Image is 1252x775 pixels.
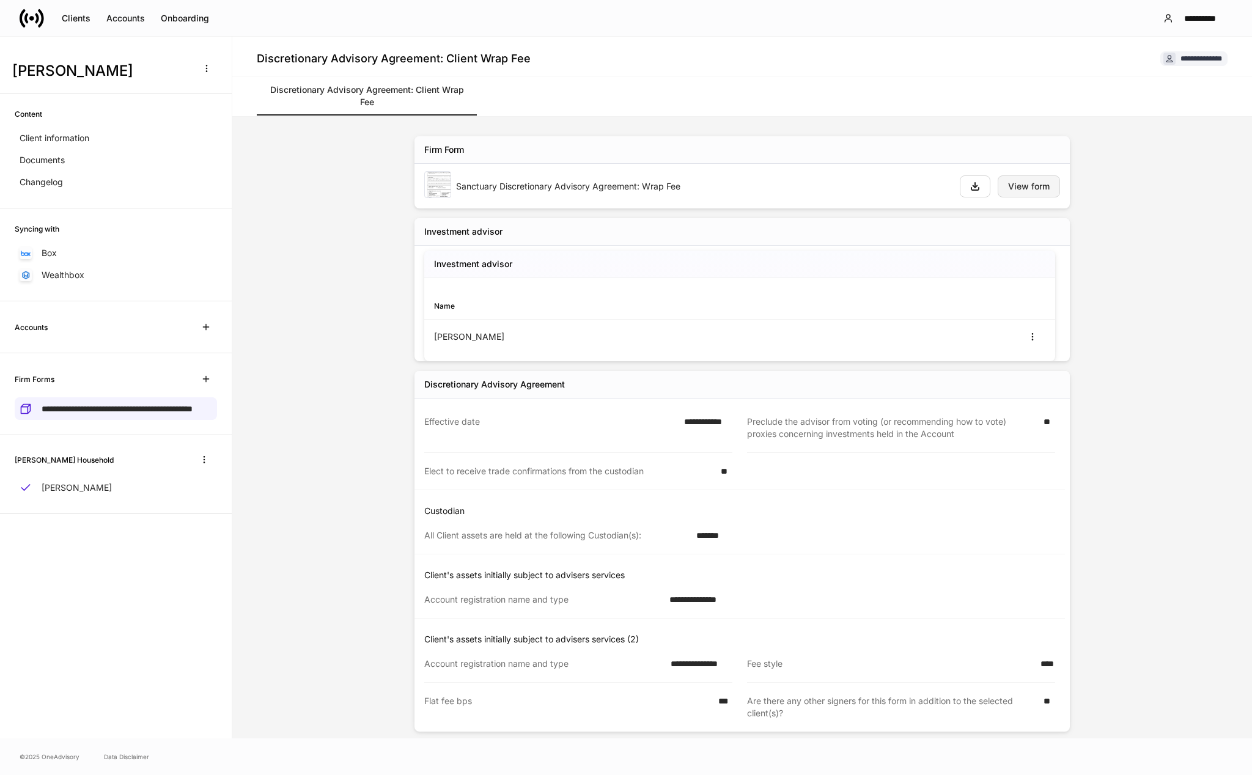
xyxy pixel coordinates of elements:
[424,569,1065,581] p: Client's assets initially subject to advisers services
[15,149,217,171] a: Documents
[424,144,464,156] div: Firm Form
[424,378,565,391] div: Discretionary Advisory Agreement
[98,9,153,28] button: Accounts
[42,482,112,494] p: [PERSON_NAME]
[15,223,59,235] h6: Syncing with
[434,300,740,312] div: Name
[998,175,1060,197] button: View form
[15,171,217,193] a: Changelog
[15,127,217,149] a: Client information
[434,331,740,343] div: [PERSON_NAME]
[42,269,84,281] p: Wealthbox
[153,9,217,28] button: Onboarding
[161,14,209,23] div: Onboarding
[62,14,90,23] div: Clients
[20,132,89,144] p: Client information
[424,633,1065,645] p: Client's assets initially subject to advisers services (2)
[15,454,114,466] h6: [PERSON_NAME] Household
[424,658,663,670] div: Account registration name and type
[20,176,63,188] p: Changelog
[424,416,677,440] div: Effective date
[456,180,950,193] div: Sanctuary Discretionary Advisory Agreement: Wrap Fee
[257,76,477,116] a: Discretionary Advisory Agreement: Client Wrap Fee
[12,61,189,81] h3: [PERSON_NAME]
[15,373,54,385] h6: Firm Forms
[54,9,98,28] button: Clients
[104,752,149,762] a: Data Disclaimer
[15,264,217,286] a: Wealthbox
[21,251,31,256] img: oYqM9ojoZLfzCHUefNbBcWHcyDPbQKagtYciMC8pFl3iZXy3dU33Uwy+706y+0q2uJ1ghNQf2OIHrSh50tUd9HaB5oMc62p0G...
[424,505,1065,517] p: Custodian
[424,465,713,477] div: Elect to receive trade confirmations from the custodian
[747,416,1036,440] div: Preclude the advisor from voting (or recommending how to vote) proxies concerning investments hel...
[434,258,512,270] h5: Investment advisor
[424,593,662,606] div: Account registration name and type
[20,752,79,762] span: © 2025 OneAdvisory
[747,658,1033,670] div: Fee style
[15,477,217,499] a: [PERSON_NAME]
[747,695,1036,719] div: Are there any other signers for this form in addition to the selected client(s)?
[15,321,48,333] h6: Accounts
[15,108,42,120] h6: Content
[424,529,689,542] div: All Client assets are held at the following Custodian(s):
[20,154,65,166] p: Documents
[15,242,217,264] a: Box
[1008,182,1050,191] div: View form
[424,226,503,238] div: Investment advisor
[42,247,57,259] p: Box
[106,14,145,23] div: Accounts
[424,695,711,719] div: Flat fee bps
[257,51,531,66] h4: Discretionary Advisory Agreement: Client Wrap Fee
